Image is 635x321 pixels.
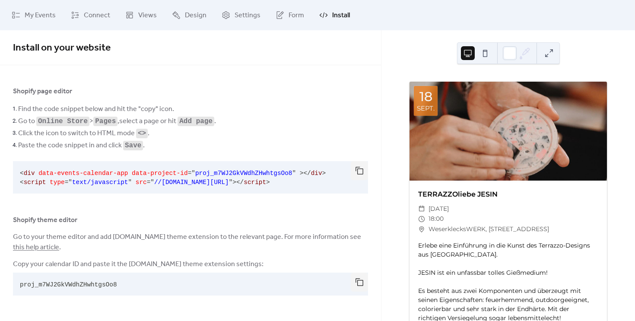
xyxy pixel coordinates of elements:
[418,224,425,235] div: ​
[292,170,296,177] span: "
[25,10,56,21] span: My Events
[147,179,151,186] span: =
[38,170,128,177] span: data-events-calendar-app
[84,10,110,21] span: Connect
[410,189,607,200] div: TERRAZZOliebe JESIN
[417,105,435,111] div: Sept.
[13,38,111,57] span: Install on your website
[179,118,213,125] code: Add page
[429,204,449,214] span: [DATE]
[289,10,304,21] span: Form
[232,179,236,186] span: >
[138,130,146,137] code: <>
[195,170,292,177] span: proj_m7WJ2GkVWdhZHwhtgsOo8
[20,179,24,186] span: <
[13,215,77,226] span: Shopify theme editor
[119,3,163,27] a: Views
[13,232,368,253] span: Go to your theme editor and add [DOMAIN_NAME] theme extension to the relevant page. For more info...
[13,241,59,254] a: this help article
[20,281,117,288] span: proj_m7WJ2GkVWdhZHwhtgsOo8
[20,170,24,177] span: <
[65,179,69,186] span: =
[5,3,62,27] a: My Events
[125,142,141,149] code: Save
[191,170,195,177] span: "
[303,170,311,177] span: </
[18,140,145,151] span: Paste the code snippet in and click .
[185,10,206,21] span: Design
[311,170,322,177] span: div
[24,170,35,177] span: div
[18,128,149,139] span: Click the icon to switch to HTML mode .
[38,118,88,125] code: Online Store
[266,179,270,186] span: >
[215,3,267,27] a: Settings
[72,179,128,186] span: text/javascript
[419,90,432,103] div: 18
[236,179,244,186] span: </
[418,214,425,224] div: ​
[95,118,116,125] code: Pages
[429,214,444,224] span: 18:00
[244,179,266,186] span: script
[18,104,174,114] span: Find the code snippet below and hit the "copy" icon.
[138,10,157,21] span: Views
[235,10,260,21] span: Settings
[322,170,326,177] span: >
[429,224,549,235] span: WeserklecksWERK, [STREET_ADDRESS]
[64,3,117,27] a: Connect
[313,3,356,27] a: Install
[229,179,233,186] span: "
[128,179,132,186] span: "
[13,259,264,270] span: Copy your calendar ID and paste it the [DOMAIN_NAME] theme extension settings:
[150,179,154,186] span: "
[18,116,216,127] span: Go to > , select a page or hit .
[68,179,72,186] span: "
[269,3,311,27] a: Form
[50,179,65,186] span: type
[188,170,192,177] span: =
[132,170,188,177] span: data-project-id
[165,3,213,27] a: Design
[300,170,304,177] span: >
[13,86,72,97] span: Shopify page editor
[136,179,147,186] span: src
[332,10,350,21] span: Install
[418,204,425,214] div: ​
[154,179,229,186] span: //[DOMAIN_NAME][URL]
[24,179,46,186] span: script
